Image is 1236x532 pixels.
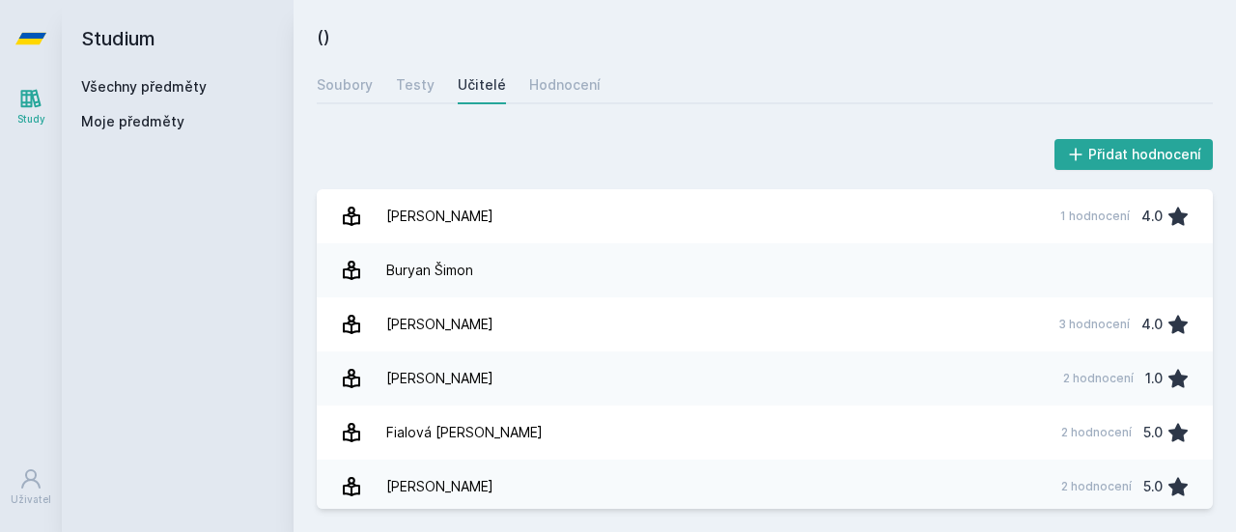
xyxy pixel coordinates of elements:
[317,66,373,104] a: Soubory
[317,406,1213,460] a: Fialová [PERSON_NAME] 2 hodnocení 5.0
[1058,317,1130,332] div: 3 hodnocení
[317,189,1213,243] a: [PERSON_NAME] 1 hodnocení 4.0
[386,413,543,452] div: Fialová [PERSON_NAME]
[396,75,435,95] div: Testy
[386,359,493,398] div: [PERSON_NAME]
[1145,359,1163,398] div: 1.0
[1141,197,1163,236] div: 4.0
[81,78,207,95] a: Všechny předměty
[1061,479,1132,494] div: 2 hodnocení
[81,112,184,131] span: Moje předměty
[317,243,1213,297] a: Buryan Šimon
[386,197,493,236] div: [PERSON_NAME]
[11,492,51,507] div: Uživatel
[1063,371,1134,386] div: 2 hodnocení
[4,458,58,517] a: Uživatel
[1060,209,1130,224] div: 1 hodnocení
[458,66,506,104] a: Učitelé
[529,66,601,104] a: Hodnocení
[1143,467,1163,506] div: 5.0
[1054,139,1214,170] button: Přidat hodnocení
[529,75,601,95] div: Hodnocení
[317,297,1213,351] a: [PERSON_NAME] 3 hodnocení 4.0
[396,66,435,104] a: Testy
[317,460,1213,514] a: [PERSON_NAME] 2 hodnocení 5.0
[386,305,493,344] div: [PERSON_NAME]
[386,467,493,506] div: [PERSON_NAME]
[4,77,58,136] a: Study
[317,351,1213,406] a: [PERSON_NAME] 2 hodnocení 1.0
[317,23,1213,50] h2: ()
[386,251,473,290] div: Buryan Šimon
[1141,305,1163,344] div: 4.0
[458,75,506,95] div: Učitelé
[1143,413,1163,452] div: 5.0
[317,75,373,95] div: Soubory
[1061,425,1132,440] div: 2 hodnocení
[17,112,45,126] div: Study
